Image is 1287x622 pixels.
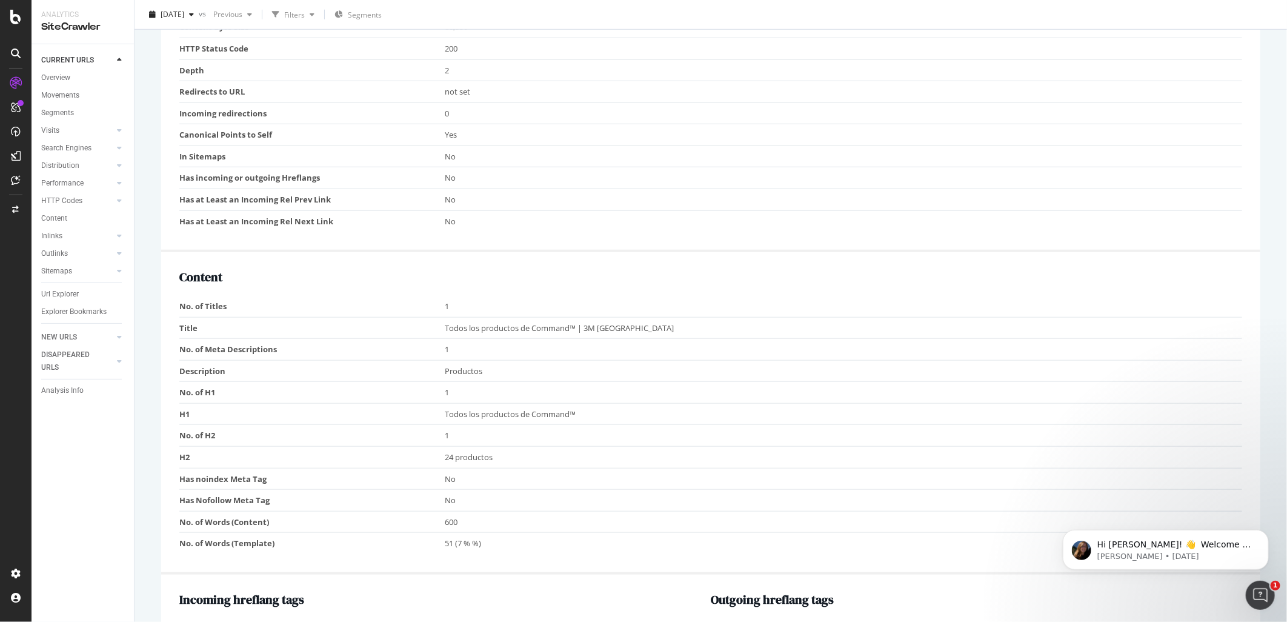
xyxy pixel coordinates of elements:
div: Overview [41,72,70,84]
a: Segments [41,107,125,119]
td: No [445,468,1243,490]
a: Content [41,212,125,225]
td: No [445,189,1243,210]
iframe: Intercom notifications message [1045,504,1287,589]
a: Outlinks [41,247,113,260]
a: Search Engines [41,142,113,155]
td: 1 [445,339,1243,361]
div: Search Engines [41,142,91,155]
a: Overview [41,72,125,84]
td: 2 [445,59,1243,81]
a: Explorer Bookmarks [41,306,125,318]
td: Has incoming or outgoing Hreflangs [179,167,445,189]
td: Has Nofollow Meta Tag [179,490,445,512]
td: 0 [445,102,1243,124]
div: Visits [41,124,59,137]
div: Sitemaps [41,265,72,278]
td: No [445,490,1243,512]
a: Distribution [41,159,113,172]
td: 1 [445,425,1243,447]
a: HTTP Codes [41,195,113,207]
button: [DATE] [144,5,199,24]
span: Hi [PERSON_NAME]! 👋 Welcome to Botify chat support! Have a question? Reply to this message and ou... [53,35,209,105]
td: Has at Least an Incoming Rel Next Link [179,210,445,232]
a: CURRENT URLS [41,54,113,67]
td: H2 [179,447,445,469]
span: 1 [1271,581,1280,590]
iframe: Intercom live chat [1246,581,1275,610]
h2: Outgoing hreflang tags [711,593,1242,606]
td: 600 [445,511,1243,533]
td: No. of Titles [179,296,445,317]
td: Description [179,360,445,382]
span: Todos los productos de Command™ | 3M [GEOGRAPHIC_DATA] [445,323,674,333]
td: No. of Meta Descriptions [179,339,445,361]
span: Previous [208,9,242,19]
td: No. of Words (Template) [179,533,445,554]
a: Url Explorer [41,288,125,301]
td: 1 [445,296,1243,317]
div: Filters [284,9,305,19]
a: Inlinks [41,230,113,242]
div: Performance [41,177,84,190]
a: Visits [41,124,113,137]
td: HTTP Status Code [179,38,445,60]
span: vs [199,8,208,18]
span: 2025 Aug. 17th [161,9,184,19]
td: H1 [179,403,445,425]
a: Movements [41,89,125,102]
button: Segments [330,5,387,24]
div: Explorer Bookmarks [41,306,107,318]
a: Performance [41,177,113,190]
div: Content [41,212,67,225]
div: Movements [41,89,79,102]
a: DISAPPEARED URLS [41,349,113,374]
h2: Content [179,270,1242,284]
div: DISAPPEARED URLS [41,349,102,374]
div: Distribution [41,159,79,172]
td: No [445,167,1243,189]
td: Depth [179,59,445,81]
div: Analysis Info [41,384,84,397]
td: 1 [445,382,1243,404]
span: Segments [348,10,382,20]
div: CURRENT URLS [41,54,94,67]
div: SiteCrawler [41,20,124,34]
td: No. of H2 [179,425,445,447]
a: Sitemaps [41,265,113,278]
h2: Incoming hreflang tags [179,593,711,606]
span: 24 productos [445,452,493,463]
td: In Sitemaps [179,145,445,167]
td: 51 (7 % %) [445,533,1243,554]
span: Todos los productos de Command™ [445,409,576,420]
p: Message from Laura, sent 15w ago [53,47,209,58]
a: Analysis Info [41,384,125,397]
td: Title [179,317,445,339]
div: Outlinks [41,247,68,260]
div: Segments [41,107,74,119]
td: Has at Least an Incoming Rel Prev Link [179,189,445,210]
div: Analytics [41,10,124,20]
td: 200 [445,38,1243,60]
button: Filters [267,5,319,24]
div: NEW URLS [41,331,77,344]
a: NEW URLS [41,331,113,344]
td: Incoming redirections [179,102,445,124]
div: HTTP Codes [41,195,82,207]
span: Productos [445,366,483,376]
td: No [445,145,1243,167]
td: Canonical Points to Self [179,124,445,146]
div: Yes [445,129,1237,141]
div: not set [445,86,1237,98]
td: Redirects to URL [179,81,445,103]
td: Has noindex Meta Tag [179,468,445,490]
td: No. of Words (Content) [179,511,445,533]
td: No. of H1 [179,382,445,404]
div: Url Explorer [41,288,79,301]
td: No [445,210,1243,232]
div: Inlinks [41,230,62,242]
button: Previous [208,5,257,24]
